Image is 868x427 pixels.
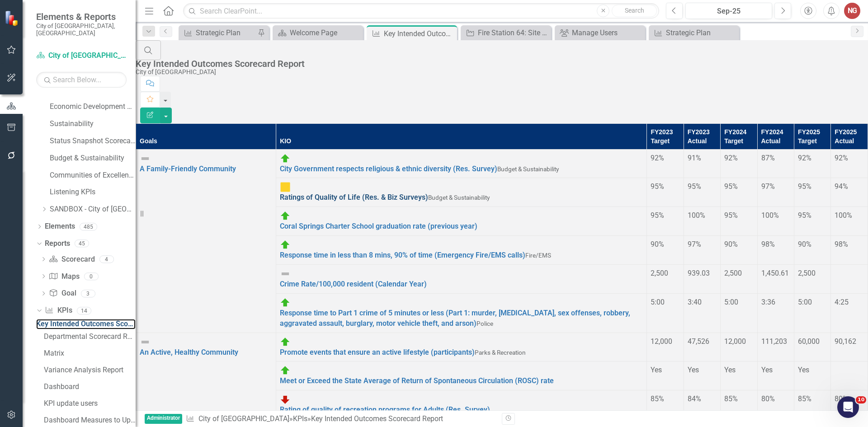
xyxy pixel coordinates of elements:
[798,127,827,145] div: FY2025 Target
[688,240,701,249] span: 97%
[42,380,136,394] a: Dashboard
[276,361,647,390] td: Double-Click to Edit Right Click for Context Menu
[798,211,811,220] span: 95%
[42,396,136,411] a: KPI update users
[478,27,549,38] div: Fire Station 64: Site Plan, Design, Construction
[798,298,812,306] span: 5:00
[311,414,443,423] div: Key Intended Outcomes Scorecard Report
[497,165,559,173] span: Budget & Sustainability
[724,269,742,277] span: 2,500
[835,154,848,162] span: 92%
[651,211,664,220] span: 95%
[183,3,659,19] input: Search ClearPoint...
[651,337,672,346] span: 12,000
[181,27,255,38] a: Strategic Plan
[685,3,772,19] button: Sep-25
[50,102,136,112] a: Economic Development Office
[475,349,526,356] span: Parks & Recreation
[280,164,497,173] a: City Government respects religious & ethnic diversity (Res. Survey)
[44,399,136,408] div: KPI update users
[136,69,863,75] div: City of [GEOGRAPHIC_DATA]
[651,240,664,249] span: 90%
[384,28,455,39] div: Key Intended Outcomes Scorecard Report
[798,366,809,374] span: Yes
[276,390,647,419] td: Double-Click to Edit Right Click for Context Menu
[99,255,114,263] div: 4
[44,416,136,424] div: Dashboard Measures to Update
[651,298,665,306] span: 5:00
[724,127,753,145] div: FY2024 Target
[280,268,291,279] img: Not Defined
[36,51,127,61] a: City of [GEOGRAPHIC_DATA]
[50,136,136,146] a: Status Snapshot Scorecard
[77,307,91,314] div: 14
[761,394,775,403] span: 80%
[280,405,490,414] a: Rating of quality of recreation programs for Adults (Res. Survey)
[276,333,647,361] td: Double-Click to Edit Right Click for Context Menu
[49,288,76,299] a: Goal
[280,182,291,192] img: Caution
[761,182,775,191] span: 97%
[280,280,427,288] a: Crime Rate/100,000 resident (Calendar Year)
[45,221,75,232] a: Elements
[761,366,773,374] span: Yes
[136,149,276,333] td: Double-Click to Edit Right Click for Context Menu
[724,298,738,306] span: 5:00
[476,320,493,327] span: Police
[724,154,738,162] span: 92%
[42,363,136,377] a: Variance Analysis Report
[798,337,820,346] span: 60,000
[50,170,136,181] a: Communities of Excellence
[761,127,791,145] div: FY2024 Actual
[276,293,647,333] td: Double-Click to Edit Right Click for Context Menu
[186,414,495,424] div: » »
[50,187,136,197] a: Listening KPIs
[49,254,94,265] a: Scorecard
[761,269,789,277] span: 1,450.61
[280,348,475,357] a: Promote events that ensure an active lifestyle (participants)
[688,366,699,374] span: Yes
[280,153,291,164] img: On Target
[280,136,643,145] div: KIO
[688,337,709,346] span: 47,526
[844,3,860,19] button: NG
[525,252,551,259] span: Fire/EMS
[44,383,136,391] div: Dashboard
[50,153,136,164] a: Budget & Sustainability
[798,394,811,403] span: 85%
[145,414,182,424] span: Administrator
[724,240,738,249] span: 90%
[651,394,664,403] span: 85%
[280,376,554,385] a: Meet or Exceed the State Average of Return of Spontaneous Circulation (ROSC) rate
[50,204,136,215] a: SANDBOX - City of [GEOGRAPHIC_DATA]
[835,127,864,145] div: FY2025 Actual
[557,27,643,38] a: Manage Users
[280,309,630,328] a: Response time to Part 1 crime of 5 minutes or less (Part 1: murder, [MEDICAL_DATA], sex offenses,...
[280,337,291,347] img: On Target
[36,319,136,329] a: Key Intended Outcomes Scorecard Report
[688,182,701,191] span: 95%
[198,414,289,423] a: City of [GEOGRAPHIC_DATA]
[280,239,291,250] img: On Target
[45,239,70,249] a: Reports
[44,349,136,357] div: Matrix
[276,178,647,207] td: Double-Click to Edit Right Click for Context Menu
[835,211,852,220] span: 100%
[688,269,710,277] span: 939.03
[280,297,291,308] img: On Target
[45,305,72,316] a: KPIs
[81,290,95,297] div: 3
[280,211,291,221] img: On Target
[84,272,99,280] div: 0
[651,269,668,277] span: 2,500
[651,127,679,145] div: FY2023 Target
[798,154,811,162] span: 92%
[688,298,702,306] span: 3:40
[80,223,97,230] div: 485
[136,59,863,69] div: Key Intended Outcomes Scorecard Report
[290,27,361,38] div: Welcome Page
[293,414,307,423] a: KPIs
[42,346,136,361] a: Matrix
[835,298,849,306] span: 4:25
[140,348,238,357] a: An Active, Healthy Community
